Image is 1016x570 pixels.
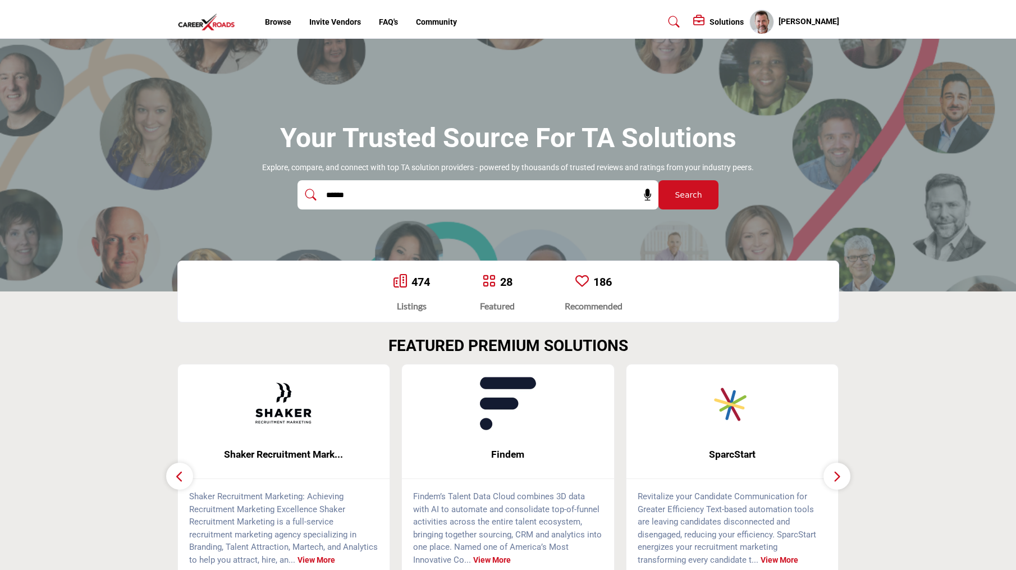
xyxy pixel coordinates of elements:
a: 474 [411,275,430,289]
a: Community [416,17,457,26]
a: Go to Recommended [575,274,589,290]
a: View More [761,555,798,564]
b: Shaker Recruitment Marketing [195,440,373,469]
div: Solutions [693,15,744,29]
span: ... [289,555,295,565]
img: Shaker Recruitment Marketing [255,376,312,432]
div: Listings [393,299,430,313]
a: 28 [500,275,512,289]
a: Go to Featured [482,274,496,290]
a: 186 [593,275,612,289]
p: Revitalize your Candidate Communication for Greater Efficiency Text-based automation tools are le... [638,490,827,566]
a: Browse [265,17,291,26]
a: FAQ's [379,17,398,26]
img: Findem [480,376,536,432]
a: Invite Vendors [309,17,361,26]
div: Recommended [565,299,623,313]
button: Search [658,180,718,209]
span: SparcStart [643,447,822,462]
span: Search [675,189,702,201]
span: Shaker Recruitment Mark... [195,447,373,462]
img: Site Logo [177,13,241,31]
span: ... [752,555,758,565]
span: ... [464,555,471,565]
p: Shaker Recruitment Marketing: Achieving Recruitment Marketing Excellence Shaker Recruitment Marke... [189,490,379,566]
div: Featured [480,299,515,313]
img: SparcStart [704,376,761,432]
p: Explore, compare, and connect with top TA solution providers - powered by thousands of trusted re... [262,162,754,174]
h5: [PERSON_NAME] [779,16,839,28]
h2: FEATURED PREMIUM SOLUTIONS [388,336,628,355]
a: Search [657,13,687,31]
button: Show hide supplier dropdown [749,10,774,34]
span: Findem [419,447,597,462]
h1: Your Trusted Source for TA Solutions [280,121,736,156]
p: Findem’s Talent Data Cloud combines 3D data with AI to automate and consolidate top-of-funnel act... [413,490,603,566]
b: SparcStart [643,440,822,469]
a: View More [473,555,511,564]
b: Findem [419,440,597,469]
h5: Solutions [710,17,744,27]
a: SparcStart [626,440,839,469]
a: View More [298,555,335,564]
a: Shaker Recruitment Mark... [178,440,390,469]
a: Findem [402,440,614,469]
